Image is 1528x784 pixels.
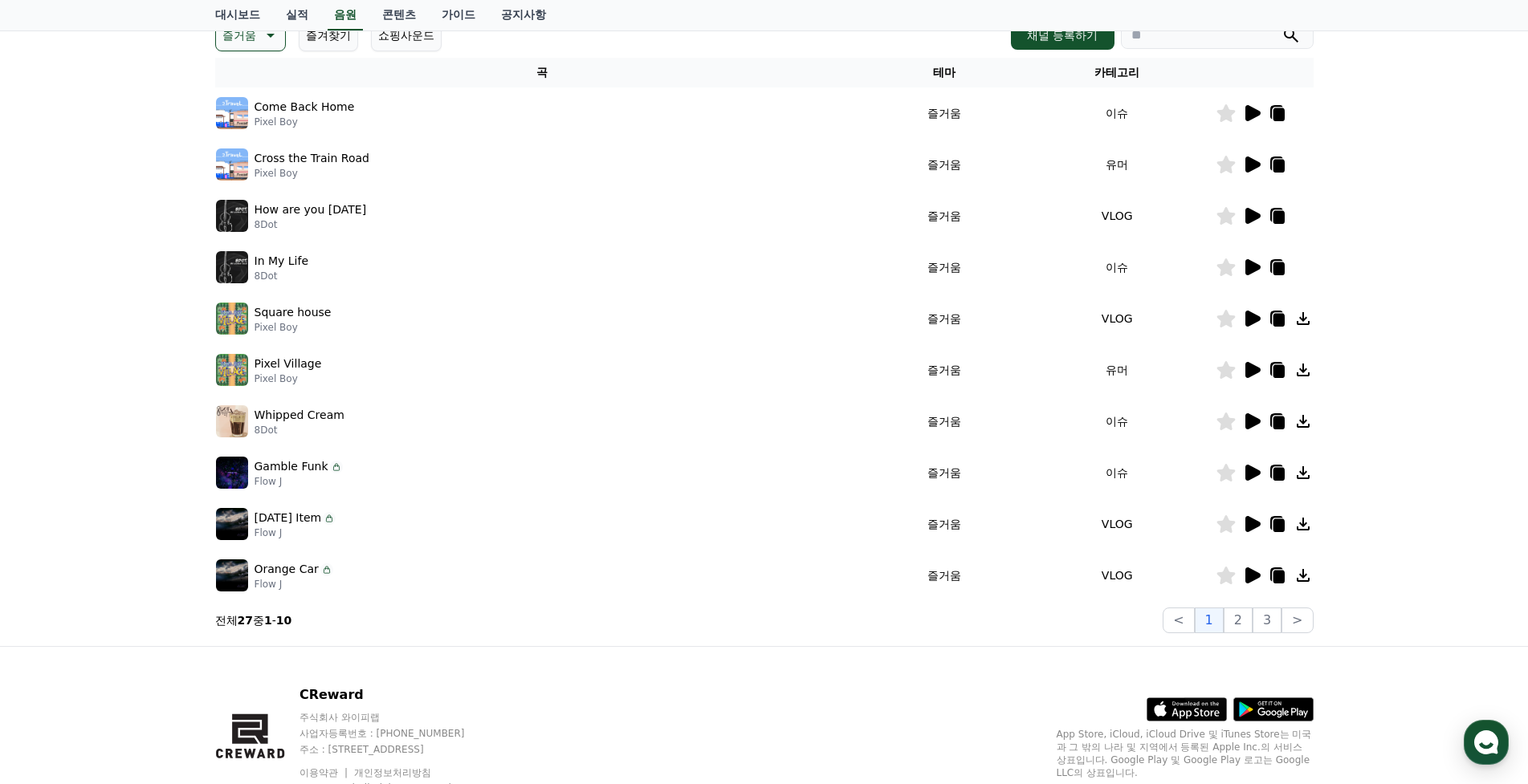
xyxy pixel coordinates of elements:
p: Flow J [255,578,333,591]
p: CReward [299,685,495,705]
p: Flow J [255,475,343,488]
td: 이슈 [1019,447,1216,498]
p: 사업자등록번호 : [PHONE_NUMBER] [299,727,495,740]
span: 설정 [248,533,267,546]
td: VLOG [1019,550,1216,601]
img: music [216,508,248,540]
strong: 27 [238,614,253,627]
strong: 1 [264,614,272,627]
button: < [1163,607,1194,633]
td: VLOG [1019,190,1216,242]
a: 설정 [207,509,308,549]
p: [DATE] Item [255,510,322,526]
td: 즐거움 [870,396,1019,447]
p: Pixel Boy [255,372,322,385]
p: Square house [255,304,332,321]
th: 테마 [870,58,1019,87]
img: music [216,148,248,181]
button: 3 [1253,607,1281,633]
td: 즐거움 [870,498,1019,550]
p: 즐거움 [222,24,256,47]
button: 2 [1224,607,1253,633]
td: VLOG [1019,498,1216,550]
td: 이슈 [1019,242,1216,293]
p: Orange Car [255,561,319,578]
p: 전체 중 - [215,612,292,628]
img: music [216,200,248,232]
td: 즐거움 [870,293,1019,344]
button: 즐겨찾기 [299,19,358,51]
p: 8Dot [255,270,309,282]
img: music [216,97,248,129]
a: 개인정보처리방침 [354,767,431,778]
button: 1 [1195,607,1224,633]
td: 즐거움 [870,190,1019,242]
p: App Store, iCloud, iCloud Drive 및 iTunes Store는 미국과 그 밖의 나라 및 지역에서 등록된 Apple Inc.의 서비스 상표입니다. Goo... [1057,728,1314,779]
th: 카테고리 [1019,58,1216,87]
button: 채널 등록하기 [1011,21,1114,50]
p: 8Dot [255,218,367,231]
td: 유머 [1019,344,1216,396]
p: Whipped Cream [255,407,344,424]
p: Pixel Boy [255,116,355,128]
td: VLOG [1019,293,1216,344]
p: 주식회사 와이피랩 [299,711,495,724]
p: Pixel Boy [255,321,332,334]
p: In My Life [255,253,309,270]
img: music [216,559,248,591]
img: music [216,251,248,283]
td: 즐거움 [870,242,1019,293]
a: 대화 [106,509,207,549]
img: music [216,303,248,335]
strong: 10 [276,614,291,627]
img: music [216,354,248,386]
p: Pixel Village [255,355,322,372]
p: Come Back Home [255,99,355,116]
td: 즐거움 [870,87,1019,139]
a: 이용약관 [299,767,350,778]
td: 즐거움 [870,139,1019,190]
span: 홈 [51,533,60,546]
th: 곡 [215,58,870,87]
img: music [216,457,248,489]
p: 주소 : [STREET_ADDRESS] [299,743,495,756]
p: Cross the Train Road [255,150,369,167]
p: 8Dot [255,424,344,437]
p: Pixel Boy [255,167,369,180]
td: 이슈 [1019,87,1216,139]
span: 대화 [147,534,166,546]
img: music [216,405,248,437]
td: 즐거움 [870,550,1019,601]
p: How are you [DATE] [255,201,367,218]
a: 홈 [5,509,106,549]
p: Flow J [255,526,336,539]
td: 즐거움 [870,344,1019,396]
td: 유머 [1019,139,1216,190]
td: 이슈 [1019,396,1216,447]
button: > [1281,607,1313,633]
button: 쇼핑사운드 [371,19,442,51]
td: 즐거움 [870,447,1019,498]
button: 즐거움 [215,19,286,51]
p: Gamble Funk [255,458,328,475]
